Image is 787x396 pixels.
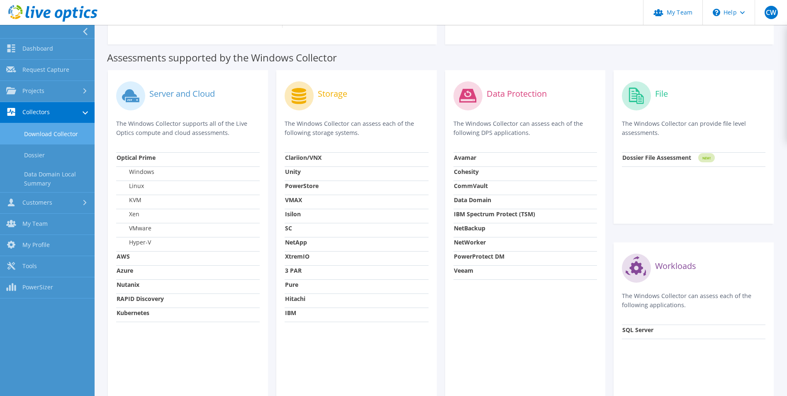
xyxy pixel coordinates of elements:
[285,168,301,176] strong: Unity
[149,90,215,98] label: Server and Cloud
[285,154,322,161] strong: Clariion/VNX
[285,182,319,190] strong: PowerStore
[655,90,668,98] label: File
[285,119,428,137] p: The Windows Collector can assess each of the following storage systems.
[713,9,720,16] svg: \n
[285,252,309,260] strong: XtremIO
[117,210,139,218] label: Xen
[285,309,296,317] strong: IBM
[107,54,337,62] label: Assessments supported by the Windows Collector
[285,281,298,288] strong: Pure
[117,154,156,161] strong: Optical Prime
[117,196,141,204] label: KVM
[117,224,151,232] label: VMware
[454,182,488,190] strong: CommVault
[116,119,260,137] p: The Windows Collector supports all of the Live Optics compute and cloud assessments.
[453,119,597,137] p: The Windows Collector can assess each of the following DPS applications.
[702,156,710,160] tspan: NEW!
[285,196,302,204] strong: VMAX
[765,6,778,19] span: CW
[117,309,149,317] strong: Kubernetes
[454,224,485,232] strong: NetBackup
[454,252,504,260] strong: PowerProtect DM
[655,262,696,270] label: Workloads
[454,168,479,176] strong: Cohesity
[454,266,473,274] strong: Veeam
[285,224,292,232] strong: SC
[117,281,139,288] strong: Nutanix
[454,154,476,161] strong: Avamar
[285,210,301,218] strong: Isilon
[318,90,347,98] label: Storage
[454,196,491,204] strong: Data Domain
[117,238,151,247] label: Hyper-V
[285,266,302,274] strong: 3 PAR
[622,154,691,161] strong: Dossier File Assessment
[454,210,535,218] strong: IBM Spectrum Protect (TSM)
[285,295,305,303] strong: Hitachi
[117,295,164,303] strong: RAPID Discovery
[117,252,130,260] strong: AWS
[622,119,765,137] p: The Windows Collector can provide file level assessments.
[117,168,154,176] label: Windows
[487,90,547,98] label: Data Protection
[622,326,653,334] strong: SQL Server
[117,266,133,274] strong: Azure
[117,182,144,190] label: Linux
[285,238,307,246] strong: NetApp
[622,291,765,310] p: The Windows Collector can assess each of the following applications.
[454,238,486,246] strong: NetWorker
